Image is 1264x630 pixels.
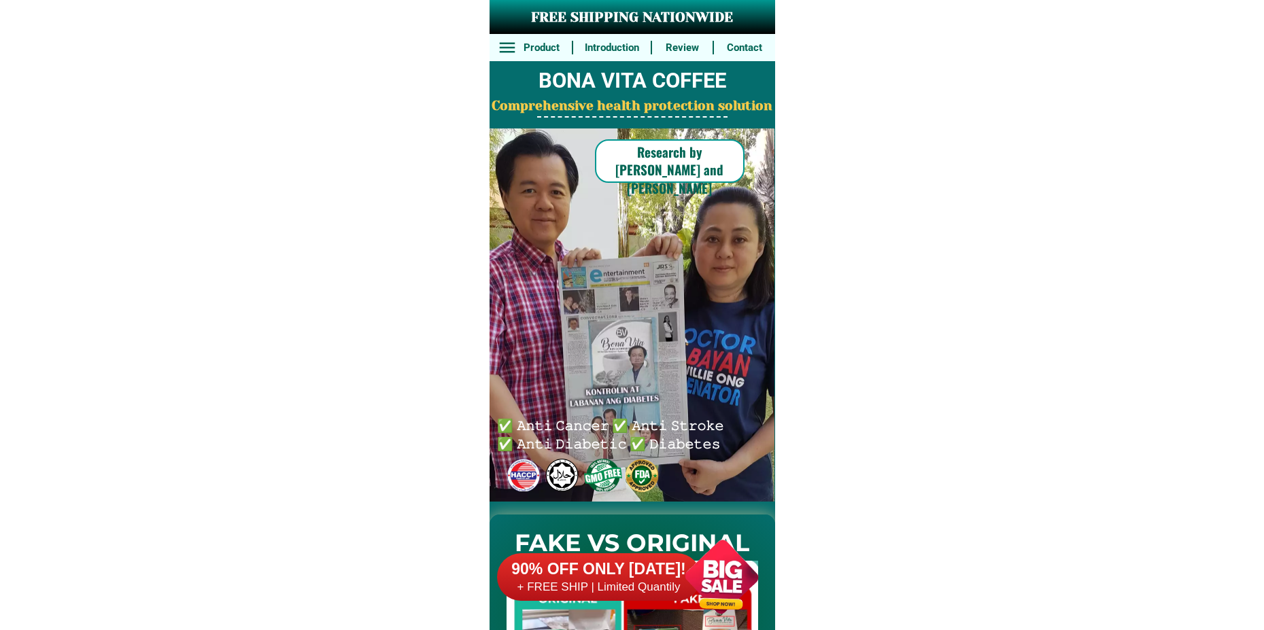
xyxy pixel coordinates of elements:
[490,97,775,116] h2: Comprehensive health protection solution
[518,40,564,56] h6: Product
[660,40,706,56] h6: Review
[497,559,701,580] h6: 90% OFF ONLY [DATE]!
[490,525,775,561] h2: FAKE VS ORIGINAL
[497,580,701,595] h6: + FREE SHIP | Limited Quantily
[721,40,768,56] h6: Contact
[490,65,775,97] h2: BONA VITA COFFEE
[490,7,775,28] h3: FREE SHIPPING NATIONWIDE
[497,415,730,451] h6: ✅ 𝙰𝚗𝚝𝚒 𝙲𝚊𝚗𝚌𝚎𝚛 ✅ 𝙰𝚗𝚝𝚒 𝚂𝚝𝚛𝚘𝚔𝚎 ✅ 𝙰𝚗𝚝𝚒 𝙳𝚒𝚊𝚋𝚎𝚝𝚒𝚌 ✅ 𝙳𝚒𝚊𝚋𝚎𝚝𝚎𝚜
[595,143,745,197] h6: Research by [PERSON_NAME] and [PERSON_NAME]
[580,40,643,56] h6: Introduction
